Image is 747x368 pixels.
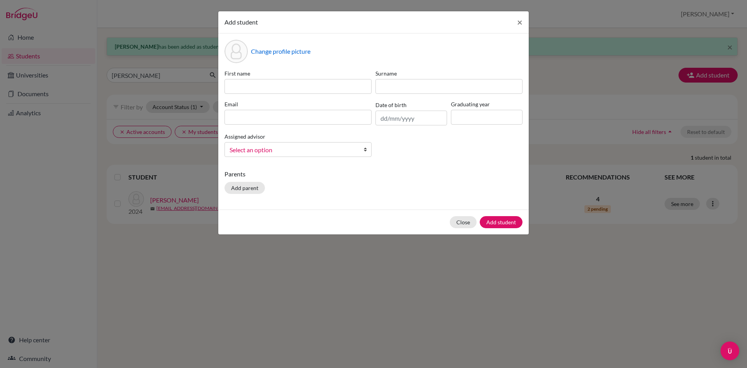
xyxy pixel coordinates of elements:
[375,101,407,109] label: Date of birth
[451,100,523,108] label: Graduating year
[224,18,258,26] span: Add student
[224,40,248,63] div: Profile picture
[224,182,265,194] button: Add parent
[480,216,523,228] button: Add student
[375,111,447,125] input: dd/mm/yyyy
[224,100,372,108] label: Email
[375,69,523,77] label: Surname
[224,132,265,141] label: Assigned advisor
[230,145,356,155] span: Select an option
[224,169,523,179] p: Parents
[450,216,477,228] button: Close
[224,69,372,77] label: First name
[517,16,523,28] span: ×
[511,11,529,33] button: Close
[721,342,739,360] div: Open Intercom Messenger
